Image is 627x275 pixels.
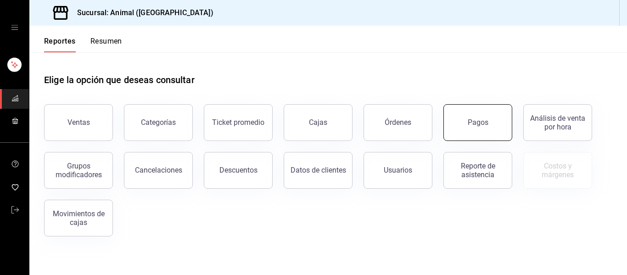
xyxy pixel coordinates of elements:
[529,162,586,179] div: Costos y márgenes
[44,37,122,52] div: navigation tabs
[204,104,273,141] button: Ticket promedio
[124,152,193,189] button: Cancelaciones
[529,114,586,131] div: Análisis de venta por hora
[50,209,107,227] div: Movimientos de cajas
[90,37,122,52] button: Resumen
[67,118,90,127] div: Ventas
[141,118,176,127] div: Categorías
[449,162,506,179] div: Reporte de asistencia
[284,152,353,189] button: Datos de clientes
[70,7,213,18] h3: Sucursal: Animal ([GEOGRAPHIC_DATA])
[284,104,353,141] button: Cajas
[523,104,592,141] button: Análisis de venta por hora
[468,118,488,127] div: Pagos
[44,73,195,87] h1: Elige la opción que deseas consultar
[385,118,411,127] div: Órdenes
[291,166,346,174] div: Datos de clientes
[443,152,512,189] button: Reporte de asistencia
[219,166,258,174] div: Descuentos
[44,37,76,52] button: Reportes
[44,200,113,236] button: Movimientos de cajas
[204,152,273,189] button: Descuentos
[364,104,432,141] button: Órdenes
[44,104,113,141] button: Ventas
[364,152,432,189] button: Usuarios
[124,104,193,141] button: Categorías
[309,118,327,127] div: Cajas
[50,162,107,179] div: Grupos modificadores
[384,166,412,174] div: Usuarios
[44,152,113,189] button: Grupos modificadores
[11,24,18,31] button: open drawer
[523,152,592,189] button: Contrata inventarios para ver este reporte
[135,166,182,174] div: Cancelaciones
[212,118,264,127] div: Ticket promedio
[443,104,512,141] button: Pagos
